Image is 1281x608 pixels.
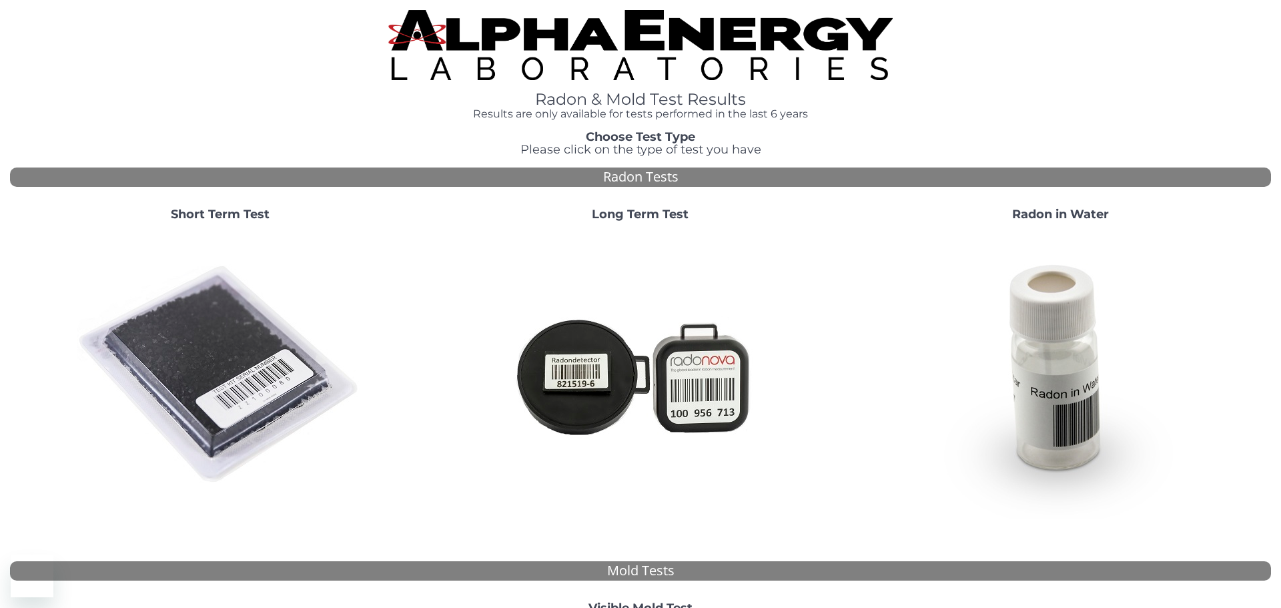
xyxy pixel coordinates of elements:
img: TightCrop.jpg [388,10,893,80]
strong: Choose Test Type [586,129,695,144]
img: RadoninWater.jpg [917,232,1204,519]
strong: Radon in Water [1012,207,1109,222]
strong: Short Term Test [171,207,270,222]
strong: Long Term Test [592,207,689,222]
h1: Radon & Mold Test Results [388,91,893,108]
span: Please click on the type of test you have [520,142,761,157]
h4: Results are only available for tests performed in the last 6 years [388,108,893,120]
div: Mold Tests [10,561,1271,581]
div: Radon Tests [10,168,1271,187]
iframe: Button to launch messaging window [11,555,53,597]
img: Radtrak2vsRadtrak3.jpg [497,232,784,519]
img: ShortTerm.jpg [77,232,364,519]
